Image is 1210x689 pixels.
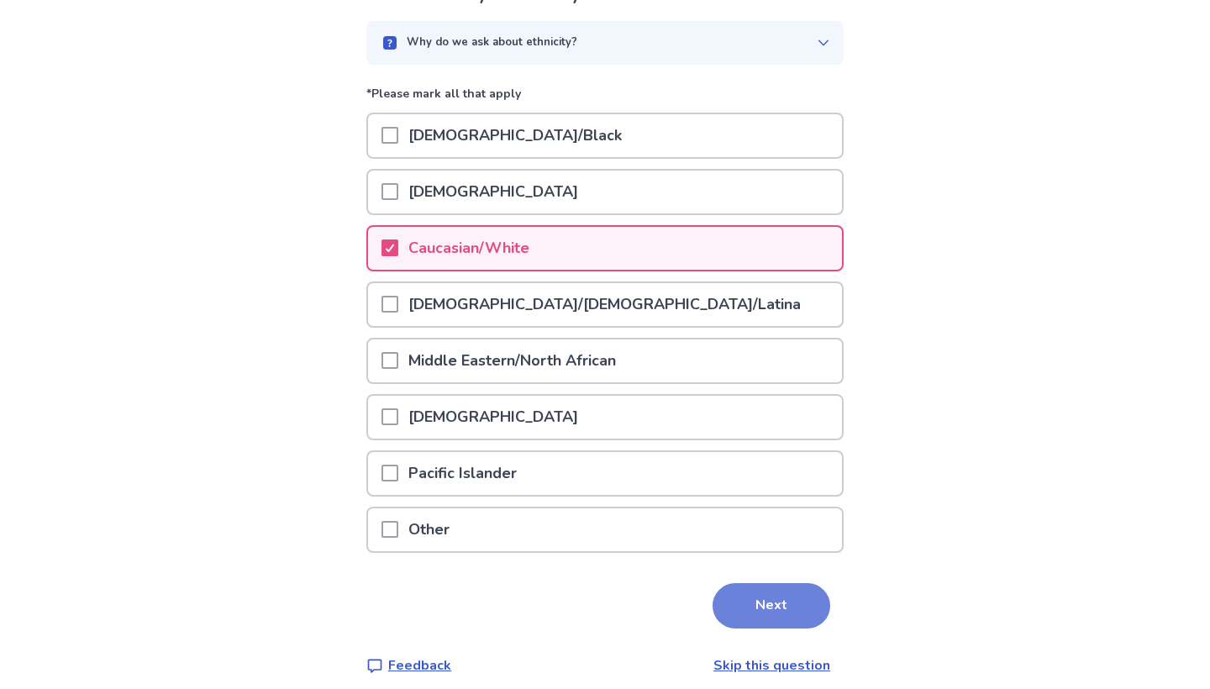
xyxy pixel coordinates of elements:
p: [DEMOGRAPHIC_DATA]/Black [398,114,632,157]
button: Next [713,583,830,629]
a: Skip this question [713,656,830,675]
p: Pacific Islander [398,452,527,495]
p: Other [398,508,460,551]
a: Feedback [366,655,451,676]
p: Middle Eastern/North African [398,339,626,382]
p: [DEMOGRAPHIC_DATA]/[DEMOGRAPHIC_DATA]/Latina [398,283,811,326]
p: [DEMOGRAPHIC_DATA] [398,396,588,439]
p: [DEMOGRAPHIC_DATA] [398,171,588,213]
p: Feedback [388,655,451,676]
p: *Please mark all that apply [366,85,844,113]
p: Why do we ask about ethnicity? [407,34,577,51]
p: Caucasian/White [398,227,539,270]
